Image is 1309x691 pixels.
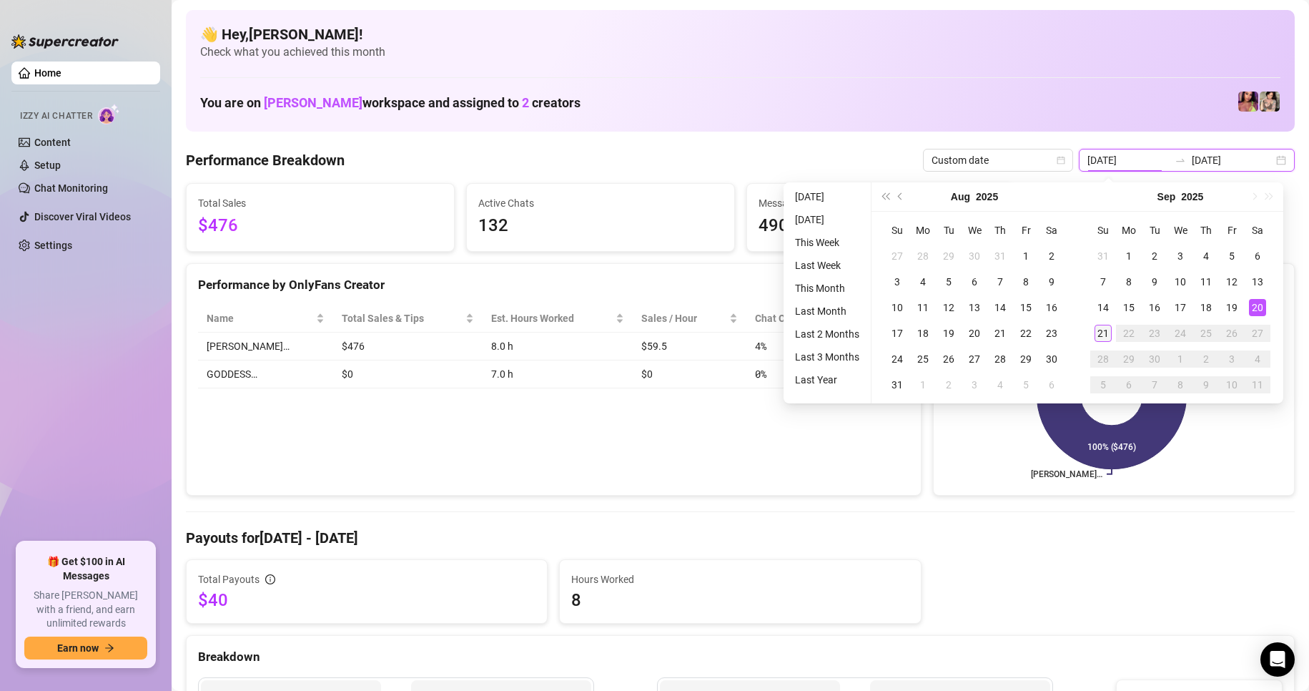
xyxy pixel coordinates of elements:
[893,182,909,211] button: Previous month (PageUp)
[755,366,778,382] span: 0 %
[1260,642,1295,677] div: Open Intercom Messenger
[789,325,865,343] li: Last 2 Months
[992,248,1009,265] div: 31
[1193,372,1219,398] td: 2025-10-09
[1193,269,1219,295] td: 2025-09-11
[1017,376,1034,393] div: 5
[24,555,147,583] span: 🎁 Get $100 in AI Messages
[936,243,962,269] td: 2025-07-29
[1245,295,1270,320] td: 2025-09-20
[198,275,909,295] div: Performance by OnlyFans Creator
[1013,320,1039,346] td: 2025-08-22
[1043,376,1060,393] div: 6
[34,160,61,171] a: Setup
[1116,295,1142,320] td: 2025-09-15
[936,372,962,398] td: 2025-09-02
[910,243,936,269] td: 2025-07-28
[987,320,1013,346] td: 2025-08-21
[34,137,71,148] a: Content
[1017,248,1034,265] div: 1
[1172,351,1189,368] div: 1
[936,269,962,295] td: 2025-08-05
[1146,248,1163,265] div: 2
[1193,320,1219,346] td: 2025-09-25
[1120,273,1137,290] div: 8
[34,182,108,194] a: Chat Monitoring
[1167,243,1193,269] td: 2025-09-03
[966,351,983,368] div: 27
[932,150,1065,171] span: Custom date
[936,295,962,320] td: 2025-08-12
[987,295,1013,320] td: 2025-08-14
[914,376,932,393] div: 1
[571,572,909,587] span: Hours Worked
[1238,92,1258,112] img: GODDESS
[1172,248,1189,265] div: 3
[1249,299,1266,316] div: 20
[940,376,957,393] div: 2
[992,351,1009,368] div: 28
[1013,295,1039,320] td: 2025-08-15
[755,338,778,354] span: 4 %
[1146,325,1163,342] div: 23
[265,574,275,584] span: info-circle
[1090,243,1116,269] td: 2025-08-31
[483,333,633,361] td: 8.0 h
[1193,217,1219,243] th: Th
[264,95,362,110] span: [PERSON_NAME]
[884,295,910,320] td: 2025-08-10
[198,333,333,361] td: [PERSON_NAME]…
[1223,273,1240,290] div: 12
[198,305,333,333] th: Name
[1039,295,1065,320] td: 2025-08-16
[1249,376,1266,393] div: 11
[1219,243,1245,269] td: 2025-09-05
[789,280,865,297] li: This Month
[333,305,483,333] th: Total Sales & Tips
[1090,217,1116,243] th: Su
[1172,299,1189,316] div: 17
[759,195,1003,211] span: Messages Sent
[910,372,936,398] td: 2025-09-01
[1116,346,1142,372] td: 2025-09-29
[198,195,443,211] span: Total Sales
[1017,351,1034,368] div: 29
[1223,325,1240,342] div: 26
[914,248,932,265] div: 28
[789,348,865,366] li: Last 3 Months
[992,376,1009,393] div: 4
[1172,325,1189,342] div: 24
[1223,351,1240,368] div: 3
[1039,320,1065,346] td: 2025-08-23
[1146,299,1163,316] div: 16
[200,24,1280,44] h4: 👋 Hey, [PERSON_NAME] !
[1039,372,1065,398] td: 2025-09-06
[789,371,865,388] li: Last Year
[884,243,910,269] td: 2025-07-27
[1142,217,1167,243] th: Tu
[1219,320,1245,346] td: 2025-09-26
[198,589,535,612] span: $40
[1175,155,1186,166] span: to
[1043,325,1060,342] div: 23
[1249,325,1266,342] div: 27
[789,188,865,205] li: [DATE]
[976,182,998,211] button: Choose a year
[333,361,483,388] td: $0
[1245,320,1270,346] td: 2025-09-27
[987,243,1013,269] td: 2025-07-31
[200,44,1280,60] span: Check what you achieved this month
[1219,217,1245,243] th: Fr
[914,273,932,290] div: 4
[910,320,936,346] td: 2025-08-18
[1043,299,1060,316] div: 16
[1013,269,1039,295] td: 2025-08-08
[198,647,1283,667] div: Breakdown
[914,351,932,368] div: 25
[746,305,909,333] th: Chat Conversion
[992,299,1009,316] div: 14
[987,217,1013,243] th: Th
[1219,269,1245,295] td: 2025-09-12
[1120,299,1137,316] div: 15
[1120,376,1137,393] div: 6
